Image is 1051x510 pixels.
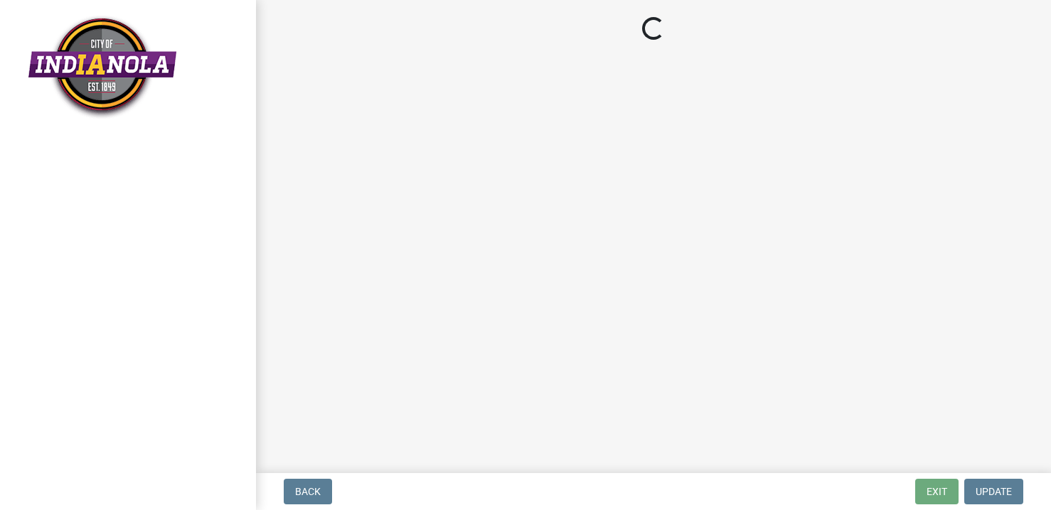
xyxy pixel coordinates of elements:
[976,486,1012,497] span: Update
[284,479,332,504] button: Back
[295,486,321,497] span: Back
[915,479,959,504] button: Exit
[28,15,176,119] img: City of Indianola, Iowa
[964,479,1023,504] button: Update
